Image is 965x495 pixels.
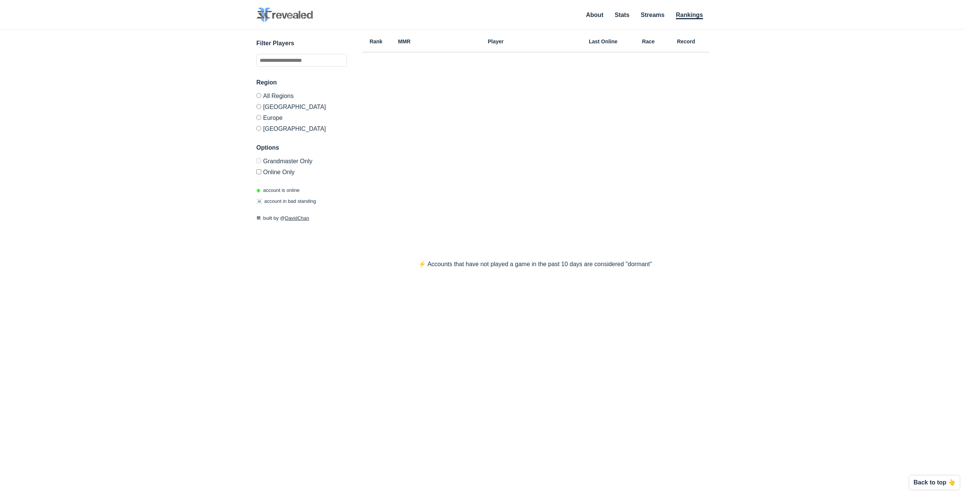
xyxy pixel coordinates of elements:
[676,12,703,19] a: Rankings
[256,123,347,132] label: [GEOGRAPHIC_DATA]
[403,260,667,269] p: ⚡️ Accounts that have not played a game in the past 10 days are considered "dormant"
[256,39,347,48] h3: Filter Players
[615,12,630,18] a: Stats
[663,39,709,44] h6: Record
[256,93,261,98] input: All Regions
[256,126,261,131] input: [GEOGRAPHIC_DATA]
[256,101,347,112] label: [GEOGRAPHIC_DATA]
[256,78,347,87] h3: Region
[256,198,262,204] span: ☠️
[913,480,956,486] p: Back to top 👆
[633,39,663,44] h6: Race
[256,215,347,222] p: built by @
[256,187,260,193] span: ◉
[256,104,261,109] input: [GEOGRAPHIC_DATA]
[256,8,313,22] img: SC2 Revealed
[256,187,300,194] p: account is online
[362,39,390,44] h6: Rank
[256,166,347,175] label: Only show accounts currently laddering
[256,215,261,221] span: 🛠
[256,115,261,120] input: Europe
[418,39,573,44] h6: Player
[641,12,665,18] a: Streams
[573,39,633,44] h6: Last Online
[256,158,347,166] label: Only Show accounts currently in Grandmaster
[256,112,347,123] label: Europe
[256,158,261,163] input: Grandmaster Only
[256,198,316,205] p: account in bad standing
[390,39,418,44] h6: MMR
[256,93,347,101] label: All Regions
[256,143,347,152] h3: Options
[256,169,261,174] input: Online Only
[586,12,604,18] a: About
[285,215,309,221] a: DavidChan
